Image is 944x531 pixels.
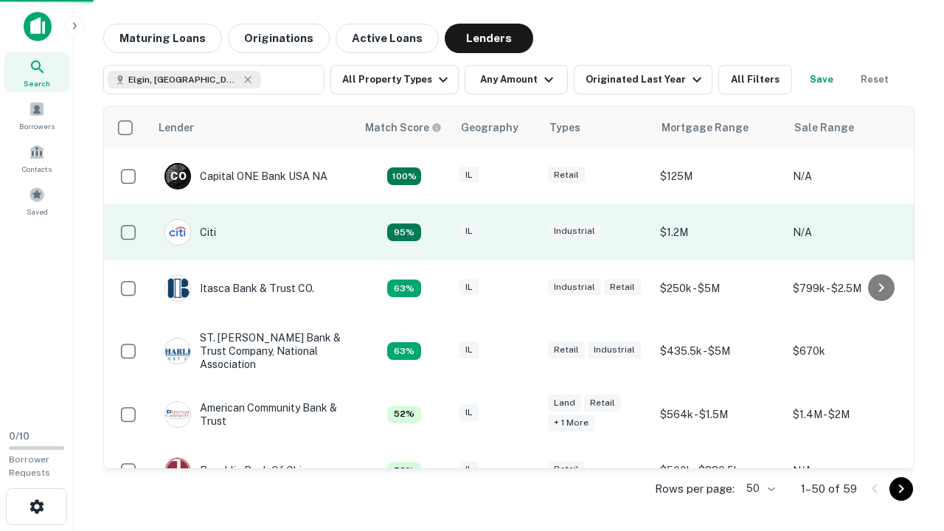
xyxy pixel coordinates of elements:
[4,138,69,178] a: Contacts
[165,220,190,245] img: picture
[549,119,580,136] div: Types
[165,458,190,483] img: picture
[653,148,785,204] td: $125M
[718,65,792,94] button: All Filters
[164,219,216,246] div: Citi
[9,431,29,442] span: 0 / 10
[150,107,356,148] th: Lender
[164,401,341,428] div: American Community Bank & Trust
[461,119,518,136] div: Geography
[785,204,918,260] td: N/A
[165,276,190,301] img: picture
[445,24,533,53] button: Lenders
[9,454,50,478] span: Borrower Requests
[548,279,601,296] div: Industrial
[548,223,601,240] div: Industrial
[653,204,785,260] td: $1.2M
[459,167,479,184] div: IL
[785,442,918,499] td: N/A
[459,404,479,421] div: IL
[336,24,439,53] button: Active Loans
[548,461,585,478] div: Retail
[4,95,69,135] a: Borrowers
[785,386,918,442] td: $1.4M - $2M
[459,461,479,478] div: IL
[801,480,857,498] p: 1–50 of 59
[330,65,459,94] button: All Property Types
[365,119,442,136] div: Capitalize uses an advanced AI algorithm to match your search with the best lender. The match sco...
[164,457,326,484] div: Republic Bank Of Chicago
[662,119,749,136] div: Mortgage Range
[4,181,69,221] a: Saved
[22,163,52,175] span: Contacts
[24,12,52,41] img: capitalize-icon.png
[164,331,341,372] div: ST. [PERSON_NAME] Bank & Trust Company, National Association
[165,339,190,364] img: picture
[4,52,69,92] a: Search
[128,73,239,86] span: Elgin, [GEOGRAPHIC_DATA], [GEOGRAPHIC_DATA]
[653,442,785,499] td: $500k - $880.5k
[365,119,439,136] h6: Match Score
[541,107,653,148] th: Types
[653,386,785,442] td: $564k - $1.5M
[785,316,918,386] td: $670k
[653,260,785,316] td: $250k - $5M
[740,478,777,499] div: 50
[387,406,421,423] div: Capitalize uses an advanced AI algorithm to match your search with the best lender. The match sco...
[27,206,48,218] span: Saved
[889,477,913,501] button: Go to next page
[459,279,479,296] div: IL
[164,163,327,190] div: Capital ONE Bank USA NA
[159,119,194,136] div: Lender
[459,223,479,240] div: IL
[387,462,421,479] div: Capitalize uses an advanced AI algorithm to match your search with the best lender. The match sco...
[785,148,918,204] td: N/A
[655,480,735,498] p: Rows per page:
[794,119,854,136] div: Sale Range
[387,342,421,360] div: Capitalize uses an advanced AI algorithm to match your search with the best lender. The match sco...
[164,275,314,302] div: Itasca Bank & Trust CO.
[19,120,55,132] span: Borrowers
[586,71,706,88] div: Originated Last Year
[584,395,621,412] div: Retail
[653,107,785,148] th: Mortgage Range
[165,402,190,427] img: picture
[574,65,712,94] button: Originated Last Year
[548,414,594,431] div: + 1 more
[170,169,186,184] p: C O
[548,167,585,184] div: Retail
[604,279,641,296] div: Retail
[387,167,421,185] div: Capitalize uses an advanced AI algorithm to match your search with the best lender. The match sco...
[459,341,479,358] div: IL
[548,341,585,358] div: Retail
[465,65,568,94] button: Any Amount
[653,316,785,386] td: $435.5k - $5M
[870,413,944,484] iframe: Chat Widget
[588,341,641,358] div: Industrial
[387,280,421,297] div: Capitalize uses an advanced AI algorithm to match your search with the best lender. The match sco...
[24,77,50,89] span: Search
[785,107,918,148] th: Sale Range
[452,107,541,148] th: Geography
[356,107,452,148] th: Capitalize uses an advanced AI algorithm to match your search with the best lender. The match sco...
[798,65,845,94] button: Save your search to get updates of matches that match your search criteria.
[228,24,330,53] button: Originations
[387,223,421,241] div: Capitalize uses an advanced AI algorithm to match your search with the best lender. The match sco...
[548,395,581,412] div: Land
[785,260,918,316] td: $799k - $2.5M
[851,65,898,94] button: Reset
[103,24,222,53] button: Maturing Loans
